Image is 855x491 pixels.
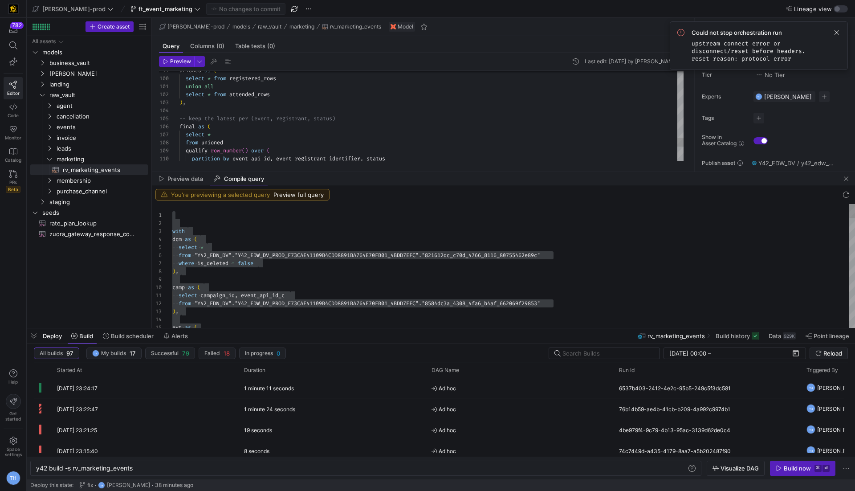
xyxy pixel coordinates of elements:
[712,328,763,344] button: Build history
[159,131,169,139] div: 107
[6,471,20,485] div: TH
[98,24,130,30] span: Create asset
[185,324,191,331] span: as
[49,197,147,207] span: staging
[57,367,82,373] span: Started At
[159,139,169,147] div: 108
[360,155,363,162] span: ,
[4,1,23,16] a: https://storage.googleapis.com/y42-prod-data-exchange/images/uAsz27BndGEK0hZWDFeOjoxA7jCwgK9jE472...
[30,229,148,239] div: Press SPACE to select this row.
[30,100,148,111] div: Press SPACE to select this row.
[238,260,253,267] span: false
[287,21,317,32] button: marketing
[186,131,204,138] span: select
[57,176,147,186] span: membership
[422,252,540,259] span: "821612dc_c70d_4766_8116_80755462e89c"
[194,324,197,331] span: (
[276,155,360,162] span: event_registrant_identifier
[784,465,811,472] div: Build now
[155,482,193,488] span: 38 minutes ago
[57,448,98,454] span: [DATE] 23:15:40
[172,284,185,291] span: camp
[4,122,23,144] a: Monitor
[756,71,785,78] span: No Tier
[4,99,23,122] a: Code
[182,350,189,357] span: 79
[159,90,169,98] div: 102
[175,268,179,275] span: ,
[245,147,248,154] span: )
[186,91,204,98] span: select
[57,122,147,132] span: events
[99,328,158,344] button: Build scheduler
[422,300,540,307] span: "8584dc3a_4308_4fa6_b4af_662069f29853"
[4,21,23,37] button: 782
[244,367,265,373] span: Duration
[183,99,186,106] span: ,
[232,24,250,30] span: models
[85,21,134,32] button: Create asset
[823,350,842,357] span: Reload
[152,251,162,259] div: 6
[157,21,227,32] button: [PERSON_NAME]-prod
[244,406,295,413] y42-duration: 1 minute 24 seconds
[232,252,235,259] span: .
[159,155,169,163] div: 110
[152,291,162,299] div: 11
[86,348,142,359] button: THMy builds17
[30,186,148,196] div: Press SPACE to select this row.
[235,300,391,307] span: "Y42_EDW_DV_PROD_F73CAE41109B4CDD8891BA764E70FB01_
[172,236,182,243] span: dcm
[783,332,796,340] div: 929K
[211,147,242,154] span: row_number
[214,91,226,98] span: from
[57,133,147,143] span: invoice
[814,332,849,340] span: Point lineage
[87,482,93,488] span: fix
[49,79,147,90] span: landing
[277,350,280,357] span: 0
[419,252,422,259] span: .
[802,328,853,344] button: Point lineage
[192,155,220,162] span: partition
[42,208,147,218] span: seeds
[4,77,23,99] a: Editor
[32,38,56,45] div: All assets
[57,385,98,392] span: [DATE] 23:24:17
[57,111,147,122] span: cancellation
[77,479,195,491] button: fixTH[PERSON_NAME]38 minutes ago
[30,122,148,132] div: Press SPACE to select this row.
[8,113,19,118] span: Code
[232,260,235,267] span: =
[366,155,385,162] span: status
[330,24,381,30] span: rv_marketing_events
[814,465,822,472] kbd: ⌘
[432,441,608,462] span: Ad hoc
[242,147,245,154] span: (
[770,461,835,476] button: Build now⌘⏎
[186,83,201,90] span: union
[42,47,147,57] span: models
[716,332,750,340] span: Build history
[179,99,183,106] span: )
[107,482,150,488] span: [PERSON_NAME]
[152,259,162,267] div: 7
[251,147,264,154] span: over
[562,350,652,357] input: Search Builds
[30,90,148,100] div: Press SPACE to select this row.
[398,24,413,30] span: Model
[152,267,162,275] div: 8
[753,69,787,81] button: No tierNo Tier
[57,406,98,413] span: [DATE] 23:22:47
[241,292,285,299] span: event_api_id_c
[179,260,194,267] span: where
[614,398,801,419] div: 76b14b59-ae4b-41cb-b209-4a992c9974b1
[194,236,197,243] span: (
[806,446,815,455] div: TH
[197,260,228,267] span: is_deleted
[30,3,116,15] button: [PERSON_NAME]-prod
[128,3,203,15] button: ft_event_marketing
[8,379,19,385] span: Help
[49,58,147,68] span: business_vault
[614,440,801,461] div: 74c7449d-a435-4179-8aa7-a5b202487f90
